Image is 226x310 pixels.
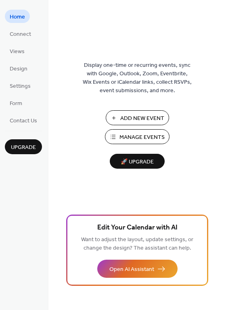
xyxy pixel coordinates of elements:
[11,143,36,152] span: Upgrade
[5,79,36,92] a: Settings
[5,10,30,23] a: Home
[10,30,31,39] span: Connect
[97,260,178,278] button: Open AI Assistant
[109,265,154,274] span: Open AI Assistant
[10,82,31,91] span: Settings
[10,65,27,73] span: Design
[120,114,164,123] span: Add New Event
[5,62,32,75] a: Design
[81,234,193,254] span: Want to adjust the layout, update settings, or change the design? The assistant can help.
[5,139,42,154] button: Upgrade
[119,133,165,142] span: Manage Events
[10,99,22,108] span: Form
[110,154,165,169] button: 🚀 Upgrade
[115,157,160,167] span: 🚀 Upgrade
[83,61,192,95] span: Display one-time or recurring events, sync with Google, Outlook, Zoom, Eventbrite, Wix Events or ...
[10,13,25,21] span: Home
[105,129,169,144] button: Manage Events
[10,117,37,125] span: Contact Us
[5,96,27,110] a: Form
[106,110,169,125] button: Add New Event
[97,222,178,234] span: Edit Your Calendar with AI
[10,48,25,56] span: Views
[5,27,36,40] a: Connect
[5,44,29,58] a: Views
[5,114,42,127] a: Contact Us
